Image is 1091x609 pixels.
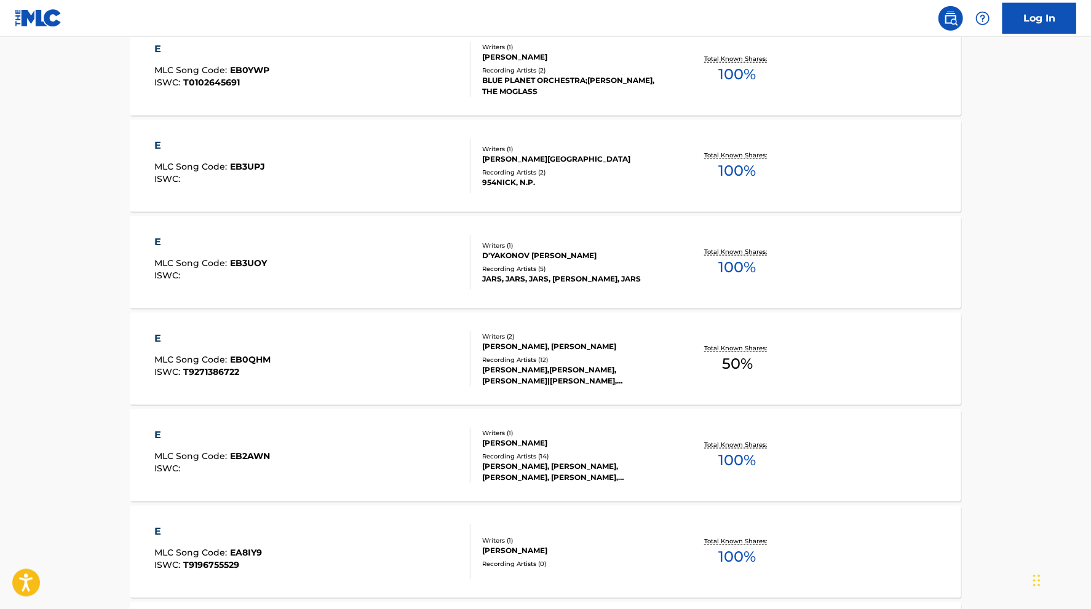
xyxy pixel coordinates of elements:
p: Total Known Shares: [704,54,770,63]
div: [PERSON_NAME] [482,438,668,449]
span: T0102645691 [184,77,240,88]
a: EMLC Song Code:EB3UOYISWC:Writers (1)D'YAKONOV [PERSON_NAME]Recording Artists (5)JARS, JARS, JARS... [130,216,961,308]
div: Recording Artists ( 5 ) [482,264,668,273]
a: EMLC Song Code:EB3UPJISWC:Writers (1)[PERSON_NAME][GEOGRAPHIC_DATA]Recording Artists (2)954NICK, ... [130,120,961,212]
span: MLC Song Code : [155,65,231,76]
div: E [155,428,271,442]
div: Writers ( 1 ) [482,241,668,250]
div: D'YAKONOV [PERSON_NAME] [482,250,668,261]
span: ISWC : [155,77,184,88]
div: Writers ( 1 ) [482,42,668,52]
img: MLC Logo [15,9,62,27]
a: Public Search [938,6,963,31]
span: EB2AWN [231,450,271,462]
div: Writers ( 1 ) [482,536,668,545]
img: help [975,11,990,26]
div: E [155,42,270,57]
span: MLC Song Code : [155,161,231,172]
div: [PERSON_NAME][GEOGRAPHIC_DATA] [482,154,668,165]
span: MLC Song Code : [155,257,231,269]
div: [PERSON_NAME], [PERSON_NAME] [482,341,668,352]
a: EMLC Song Code:EA8IY9ISWC:T9196755529Writers (1)[PERSON_NAME]Recording Artists (0)Total Known Sha... [130,506,961,598]
div: JARS, JARS, JARS, [PERSON_NAME], JARS [482,273,668,285]
div: Recording Artists ( 12 ) [482,355,668,364]
span: 100 % [718,160,756,182]
p: Total Known Shares: [704,344,770,353]
div: Recording Artists ( 2 ) [482,168,668,177]
span: T9271386722 [184,366,240,377]
span: ISWC : [155,366,184,377]
span: MLC Song Code : [155,354,231,365]
div: Recording Artists ( 0 ) [482,559,668,568]
span: EB0QHM [231,354,271,365]
div: Recording Artists ( 14 ) [482,452,668,461]
div: BLUE PLANET ORCHESTRA;[PERSON_NAME], THE MOGLASS [482,75,668,97]
span: EB3UOY [231,257,268,269]
span: 100 % [718,63,756,85]
span: ISWC : [155,463,184,474]
div: Drag [1033,562,1041,599]
a: EMLC Song Code:EB0YWPISWC:T0102645691Writers (1)[PERSON_NAME]Recording Artists (2)BLUE PLANET ORC... [130,23,961,116]
span: EA8IY9 [231,547,263,558]
span: MLC Song Code : [155,450,231,462]
img: search [943,11,958,26]
div: Writers ( 2 ) [482,332,668,341]
div: Writers ( 1 ) [482,428,668,438]
a: EMLC Song Code:EB0QHMISWC:T9271386722Writers (2)[PERSON_NAME], [PERSON_NAME]Recording Artists (12... [130,313,961,405]
a: Log In [1002,3,1076,34]
div: [PERSON_NAME],[PERSON_NAME], [PERSON_NAME]|[PERSON_NAME], [PERSON_NAME] & [PERSON_NAME], [PERSON_... [482,364,668,387]
p: Total Known Shares: [704,536,770,546]
span: T9196755529 [184,559,240,570]
span: 100 % [718,449,756,471]
div: Writers ( 1 ) [482,144,668,154]
span: 50 % [722,353,753,375]
span: MLC Song Code : [155,547,231,558]
span: 100 % [718,256,756,278]
iframe: Chat Widget [1030,550,1091,609]
span: ISWC : [155,270,184,281]
p: Total Known Shares: [704,247,770,256]
div: E [155,524,263,539]
div: E [155,331,271,346]
span: EB3UPJ [231,161,266,172]
span: ISWC : [155,559,184,570]
div: Help [970,6,995,31]
div: [PERSON_NAME] [482,545,668,556]
a: EMLC Song Code:EB2AWNISWC:Writers (1)[PERSON_NAME]Recording Artists (14)[PERSON_NAME], [PERSON_NA... [130,409,961,501]
div: 954NICK, N.P. [482,177,668,188]
span: 100 % [718,546,756,568]
span: ISWC : [155,173,184,184]
span: EB0YWP [231,65,270,76]
div: E [155,138,266,153]
div: Recording Artists ( 2 ) [482,66,668,75]
div: [PERSON_NAME] [482,52,668,63]
div: E [155,235,268,249]
p: Total Known Shares: [704,440,770,449]
div: [PERSON_NAME], [PERSON_NAME], [PERSON_NAME], [PERSON_NAME], [PERSON_NAME] [482,461,668,483]
p: Total Known Shares: [704,151,770,160]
